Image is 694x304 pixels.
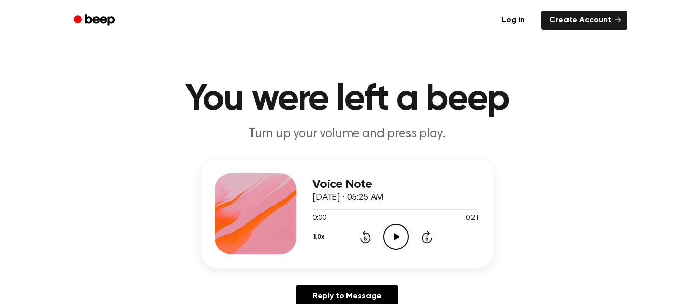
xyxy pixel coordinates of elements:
span: 0:00 [312,213,326,224]
span: [DATE] · 05:25 AM [312,193,384,202]
h3: Voice Note [312,178,479,191]
p: Turn up your volume and press play. [152,126,542,143]
a: Beep [67,11,124,30]
a: Log in [492,9,535,32]
span: 0:21 [466,213,479,224]
button: 1.0x [312,228,328,246]
h1: You were left a beep [87,81,607,118]
a: Create Account [541,11,627,30]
